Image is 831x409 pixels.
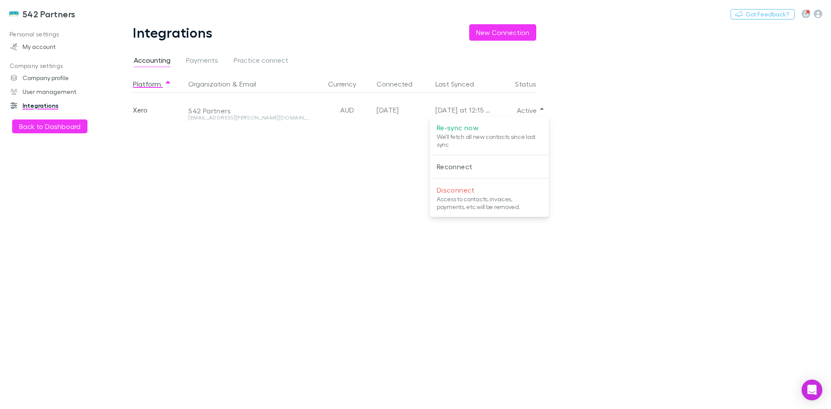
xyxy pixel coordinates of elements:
p: We'll fetch all new contacts since last sync [437,133,542,148]
p: Re-sync now [437,122,542,133]
div: Open Intercom Messenger [802,380,822,400]
p: Disconnect [437,185,542,195]
p: Access to contacts, invoices, payments, etc will be removed. [437,195,542,211]
p: Reconnect [437,161,542,172]
li: DisconnectAccess to contacts, invoices, payments, etc will be removed. [430,182,549,213]
li: Reconnect [430,159,549,174]
li: Re-sync nowWe'll fetch all new contacts since last sync [430,120,549,151]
